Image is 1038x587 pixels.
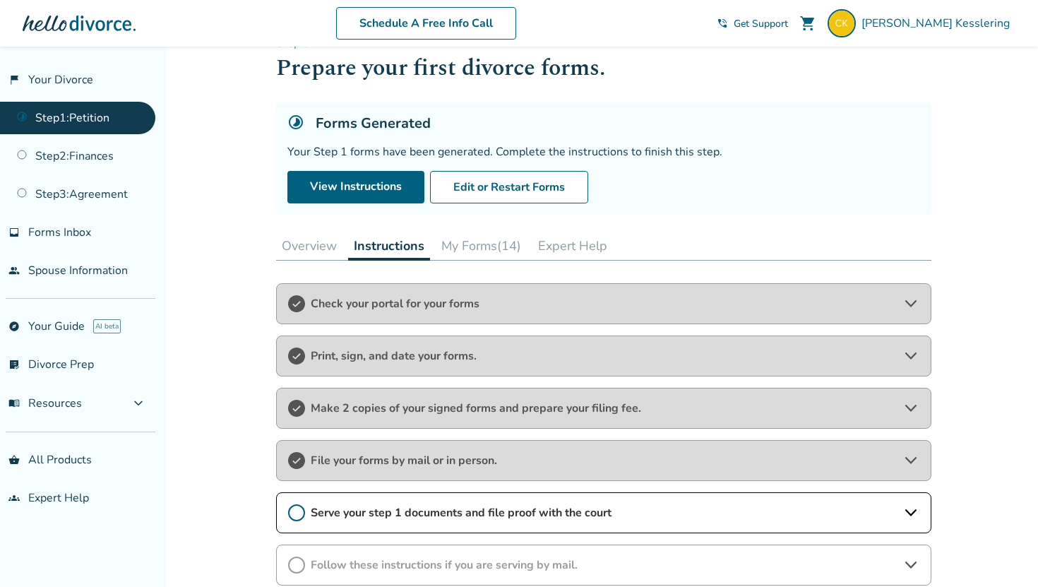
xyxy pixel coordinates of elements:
span: [PERSON_NAME] Kesslering [861,16,1015,31]
span: File your forms by mail or in person. [311,453,897,468]
span: shopping_basket [8,454,20,466]
h1: Prepare your first divorce forms. [276,51,931,85]
span: Forms Inbox [28,225,91,240]
a: phone_in_talkGet Support [717,17,788,30]
span: menu_book [8,398,20,409]
a: Schedule A Free Info Call [336,7,516,40]
span: inbox [8,227,20,238]
span: expand_more [130,395,147,412]
span: Check your portal for your forms [311,296,897,312]
span: list_alt_check [8,359,20,370]
button: Expert Help [532,232,613,260]
span: Print, sign, and date your forms. [311,348,897,364]
div: Your Step 1 forms have been generated. Complete the instructions to finish this step. [287,144,920,160]
img: charles.kesslering@gmail.com [828,9,856,37]
span: shopping_cart [799,15,816,32]
a: View Instructions [287,171,424,203]
span: Make 2 copies of your signed forms and prepare your filing fee. [311,401,897,416]
span: Get Support [734,17,788,30]
span: groups [8,492,20,504]
button: Edit or Restart Forms [430,171,588,203]
button: My Forms(14) [436,232,527,260]
span: explore [8,321,20,332]
span: Serve your step 1 documents and file proof with the court [311,505,897,521]
button: Instructions [348,232,430,261]
span: flag_2 [8,74,20,85]
span: phone_in_talk [717,18,728,29]
span: AI beta [93,319,121,333]
button: Overview [276,232,342,260]
iframe: Chat Widget [967,519,1038,587]
span: Follow these instructions if you are serving by mail. [311,557,897,573]
span: people [8,265,20,276]
span: Resources [8,396,82,411]
h5: Forms Generated [316,114,431,133]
